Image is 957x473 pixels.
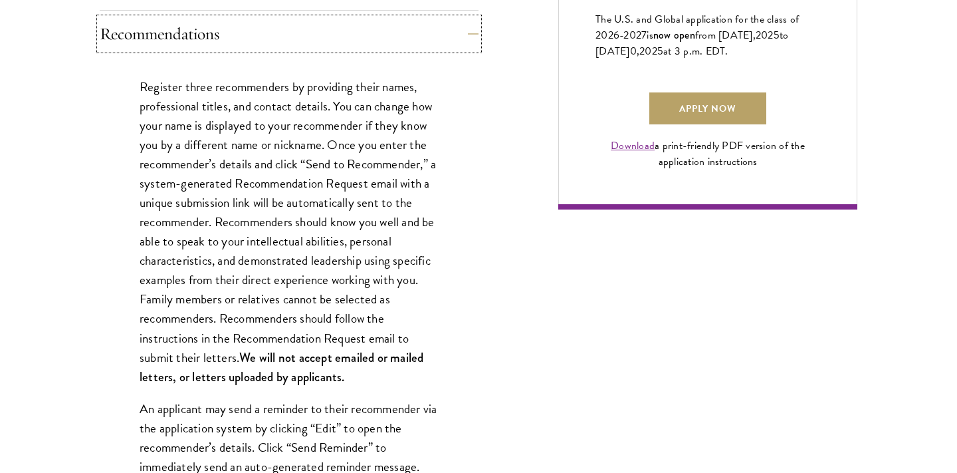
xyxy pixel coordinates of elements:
span: to [DATE] [595,27,788,59]
span: now open [653,27,695,43]
span: 202 [639,43,657,59]
a: Apply Now [649,92,766,124]
span: at 3 p.m. EDT. [663,43,728,59]
span: 202 [756,27,774,43]
span: 7 [641,27,647,43]
span: The U.S. and Global application for the class of 202 [595,11,799,43]
span: 5 [774,27,780,43]
button: Recommendations [100,18,478,50]
p: Register three recommenders by providing their names, professional titles, and contact details. Y... [140,77,439,387]
span: , [637,43,639,59]
div: a print-friendly PDF version of the application instructions [595,138,820,170]
span: -202 [619,27,641,43]
strong: We will not accept emailed or mailed letters, or letters uploaded by applicants. [140,349,423,386]
span: 5 [657,43,663,59]
span: is [647,27,653,43]
a: Download [611,138,655,154]
span: from [DATE], [695,27,756,43]
span: 0 [630,43,637,59]
span: 6 [613,27,619,43]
